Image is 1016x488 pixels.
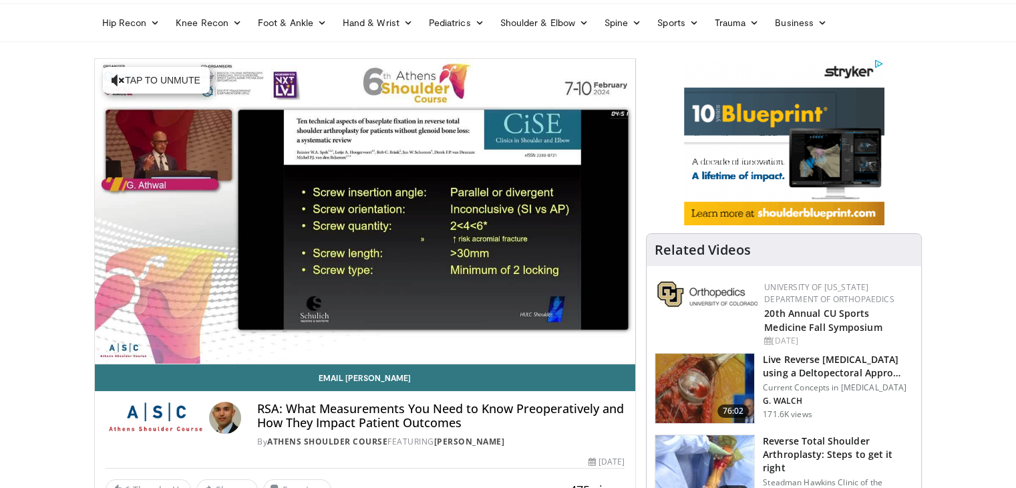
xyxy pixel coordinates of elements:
[209,402,241,434] img: Avatar
[103,67,210,94] button: Tap to unmute
[655,354,754,423] img: 684033_3.png.150x105_q85_crop-smart_upscale.jpg
[684,58,884,225] iframe: Advertisement
[492,9,597,36] a: Shoulder & Elbow
[649,9,707,36] a: Sports
[764,335,910,347] div: [DATE]
[763,409,812,420] p: 171.6K views
[764,307,882,334] a: 20th Annual CU Sports Medicine Fall Symposium
[94,9,168,36] a: Hip Recon
[434,436,505,447] a: [PERSON_NAME]
[95,59,636,364] video-js: Video Player
[250,9,335,36] a: Foot & Ankle
[655,353,913,424] a: 76:02 Live Reverse [MEDICAL_DATA] using a Deltopectoral Appro… Current Concepts in [MEDICAL_DATA]...
[717,404,749,418] span: 76:02
[763,353,913,380] h3: Live Reverse [MEDICAL_DATA] using a Deltopectoral Appro…
[257,402,625,431] h4: RSA: What Measurements You Need to Know Preoperatively and How They Impact Patient Outcomes
[763,382,913,393] p: Current Concepts in [MEDICAL_DATA]
[767,9,835,36] a: Business
[267,436,387,447] a: Athens Shoulder Course
[588,456,625,468] div: [DATE]
[655,242,751,258] h4: Related Videos
[657,281,757,307] img: 355603a8-37da-49b6-856f-e00d7e9307d3.png.150x105_q85_autocrop_double_scale_upscale_version-0.2.png
[257,436,625,448] div: By FEATURING
[335,9,421,36] a: Hand & Wrist
[764,281,894,305] a: University of [US_STATE] Department of Orthopaedics
[95,364,636,391] a: Email [PERSON_NAME]
[168,9,250,36] a: Knee Recon
[421,9,492,36] a: Pediatrics
[597,9,649,36] a: Spine
[707,9,768,36] a: Trauma
[106,402,204,434] img: Athens Shoulder Course
[763,396,913,406] p: G. WALCH
[763,435,913,475] h3: Reverse Total Shoulder Arthroplasty: Steps to get it right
